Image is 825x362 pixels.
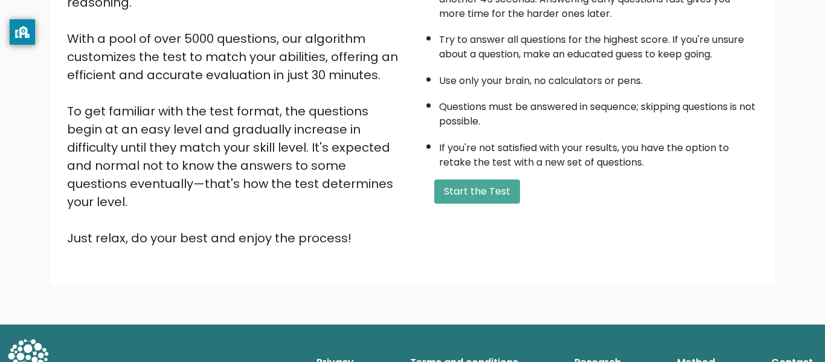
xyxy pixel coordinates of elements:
button: Start the Test [434,179,520,204]
li: If you're not satisfied with your results, you have the option to retake the test with a new set ... [439,135,758,170]
button: privacy banner [10,19,35,45]
li: Use only your brain, no calculators or pens. [439,68,758,88]
li: Questions must be answered in sequence; skipping questions is not possible. [439,94,758,129]
li: Try to answer all questions for the highest score. If you're unsure about a question, make an edu... [439,27,758,62]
